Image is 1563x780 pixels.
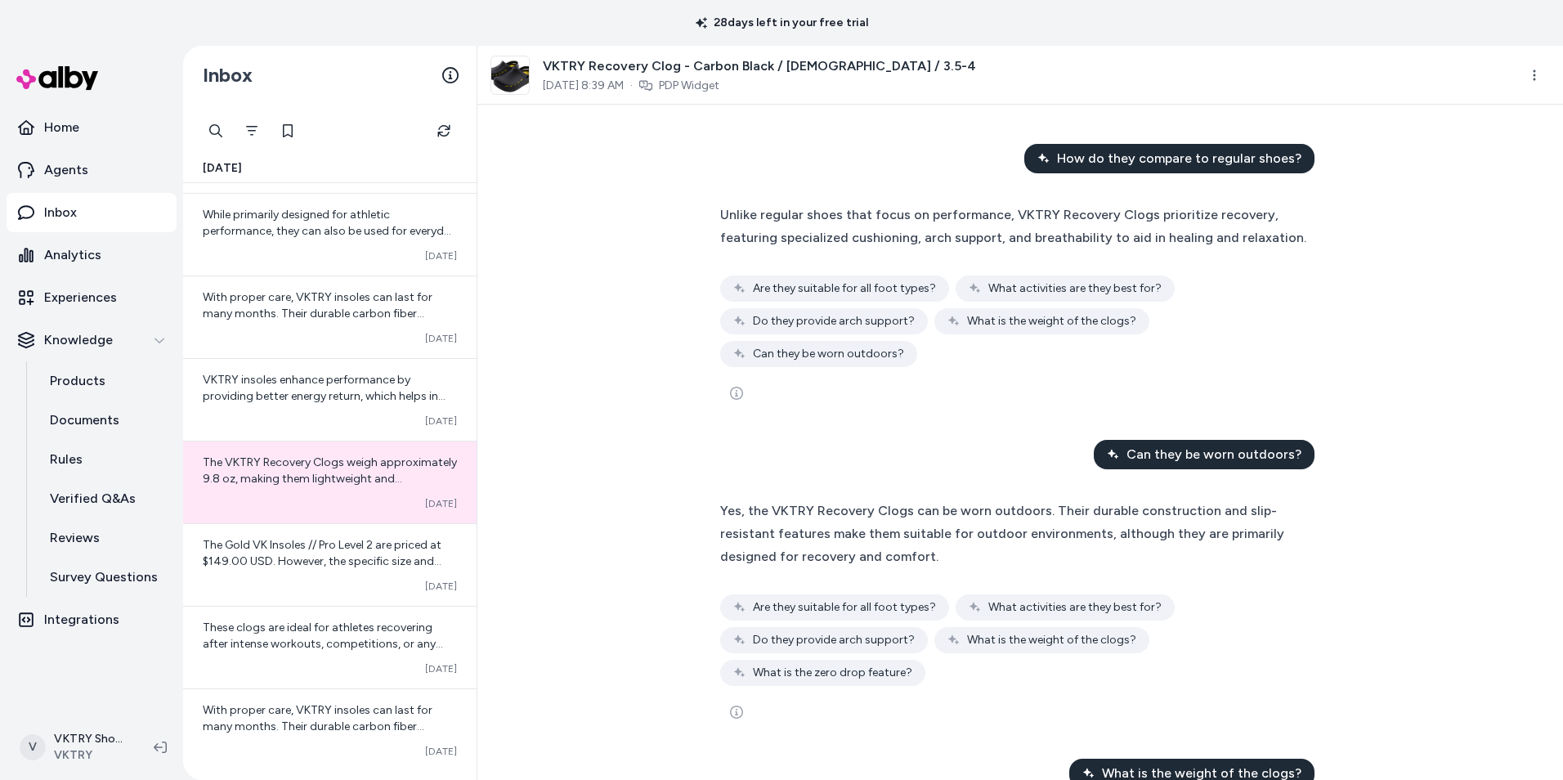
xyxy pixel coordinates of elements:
a: Documents [34,401,177,440]
a: Survey Questions [34,558,177,597]
a: Analytics [7,235,177,275]
span: What is the zero drop feature? [753,665,912,681]
span: What is the weight of the clogs? [967,632,1136,648]
a: Home [7,108,177,147]
p: Experiences [44,288,117,307]
span: These clogs are ideal for athletes recovering after intense workouts, competitions, or any physic... [203,621,457,700]
span: Do they provide arch support? [753,632,915,648]
a: Verified Q&As [34,479,177,518]
span: [DATE] [425,415,457,428]
p: Agents [44,160,88,180]
span: [DATE] [425,497,457,510]
button: Refresh [428,114,460,147]
button: See more [720,377,753,410]
p: Analytics [44,245,101,265]
span: Yes, the VKTRY Recovery Clogs can be worn outdoors. Their durable construction and slip-resistant... [720,503,1284,564]
p: Survey Questions [50,567,158,587]
span: With proper care, VKTRY insoles can last for many months. Their durable carbon fiber construction... [203,703,432,766]
a: PDP Widget [659,78,719,94]
a: These clogs are ideal for athletes recovering after intense workouts, competitions, or any physic... [183,606,477,688]
p: Rules [50,450,83,469]
a: The VKTRY Recovery Clogs weigh approximately 9.8 oz, making them lightweight and comfortable for ... [183,441,477,523]
a: Reviews [34,518,177,558]
span: V [20,734,46,760]
a: Experiences [7,278,177,317]
h2: Inbox [203,63,253,87]
p: Home [44,118,79,137]
span: Unlike regular shoes that focus on performance, VKTRY Recovery Clogs prioritize recovery, featuri... [720,207,1306,245]
a: VKTRY insoles enhance performance by providing better energy return, which helps in reducing fati... [183,358,477,441]
button: VVKTRY ShopifyVKTRY [10,721,141,773]
button: Knowledge [7,321,177,360]
a: Agents [7,150,177,190]
span: How do they compare to regular shoes? [1057,149,1301,168]
a: With proper care, VKTRY insoles can last for many months. Their durable carbon fiber construction... [183,276,477,358]
span: [DATE] [425,249,457,262]
p: Products [50,371,105,391]
span: What activities are they best for? [988,280,1162,297]
span: · [630,78,633,94]
span: Do they provide arch support? [753,313,915,329]
img: alby Logo [16,66,98,90]
span: VKTRY Recovery Clog - Carbon Black / [DEMOGRAPHIC_DATA] / 3.5-4 [543,56,976,76]
a: With proper care, VKTRY insoles can last for many months. Their durable carbon fiber construction... [183,688,477,771]
a: The Gold VK Insoles // Pro Level 2 are priced at $149.00 USD. However, the specific size and vari... [183,523,477,606]
span: Can they be worn outdoors? [1126,445,1301,464]
span: Are they suitable for all foot types? [753,599,936,616]
a: Rules [34,440,177,479]
span: [DATE] [203,160,242,177]
span: The Gold VK Insoles // Pro Level 2 are priced at $149.00 USD. However, the specific size and vari... [203,538,441,650]
span: The VKTRY Recovery Clogs weigh approximately 9.8 oz, making them lightweight and comfortable for ... [203,455,457,502]
span: Are they suitable for all foot types? [753,280,936,297]
button: See more [720,696,753,728]
span: With proper care, VKTRY insoles can last for many months. Their durable carbon fiber construction... [203,290,432,353]
p: 28 days left in your free trial [686,15,878,31]
a: Integrations [7,600,177,639]
button: Filter [235,114,268,147]
p: Documents [50,410,119,430]
span: VKTRY insoles enhance performance by providing better energy return, which helps in reducing fati... [203,373,447,452]
span: [DATE] 8:39 AM [543,78,624,94]
span: [DATE] [425,580,457,593]
img: CLog_Render.210_6122911c-8d78-4fdb-9327-afd5540de824.png [491,56,529,94]
a: Inbox [7,193,177,232]
span: VKTRY [54,747,128,764]
span: Can they be worn outdoors? [753,346,904,362]
p: Integrations [44,610,119,630]
span: [DATE] [425,332,457,345]
a: Products [34,361,177,401]
span: [DATE] [425,662,457,675]
span: [DATE] [425,745,457,758]
p: VKTRY Shopify [54,731,128,747]
a: While primarily designed for athletic performance, they can also be used for everyday activities ... [183,193,477,276]
p: Reviews [50,528,100,548]
span: What activities are they best for? [988,599,1162,616]
p: Inbox [44,203,77,222]
span: What is the weight of the clogs? [967,313,1136,329]
p: Verified Q&As [50,489,136,509]
span: While primarily designed for athletic performance, they can also be used for everyday activities ... [203,208,456,271]
p: Knowledge [44,330,113,350]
